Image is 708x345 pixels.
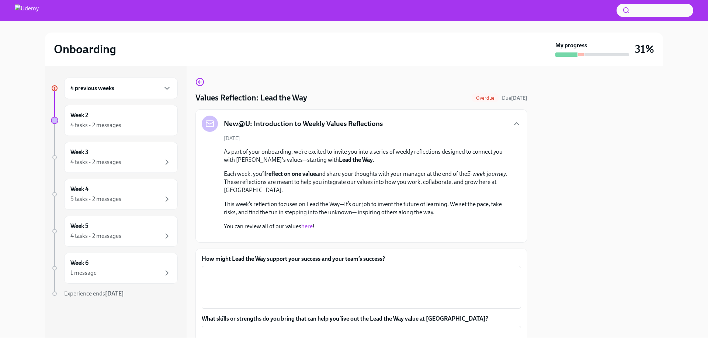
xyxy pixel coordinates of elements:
img: Udemy [15,4,39,16]
div: 4 tasks • 2 messages [70,158,121,166]
h6: 4 previous weeks [70,84,114,92]
div: 5 tasks • 2 messages [70,195,121,203]
div: 4 tasks • 2 messages [70,121,121,129]
p: This week’s reflection focuses on Lead the Way—It’s our job to invent the future of learning. We ... [224,200,509,216]
span: Due [502,95,527,101]
span: [DATE] [224,135,240,142]
a: Week 34 tasks • 2 messages [51,142,178,173]
strong: [DATE] [105,290,124,297]
span: Experience ends [64,290,124,297]
h3: 31% [635,42,654,56]
a: Week 61 message [51,253,178,284]
div: 1 message [70,269,97,277]
h4: Values Reflection: Lead the Way [195,92,307,103]
h5: New@U: Introduction to Weekly Values Reflections [224,119,383,129]
p: Each week, you’ll and share your thoughts with your manager at the end of the . These reflections... [224,170,509,194]
div: 4 previous weeks [64,78,178,99]
p: As part of your onboarding, we’re excited to invite you into a series of weekly reflections desig... [224,148,509,164]
em: 5-week journey [467,170,506,177]
label: How might Lead the Way support your success and your team’s success? [202,255,521,263]
label: What skills or strengths do you bring that can help you live out the Lead the Way value at [GEOGR... [202,315,521,323]
span: September 29th, 2025 10:00 [502,95,527,102]
p: You can review all of our values ! [224,222,509,230]
a: Week 24 tasks • 2 messages [51,105,178,136]
a: here [301,223,313,230]
h6: Week 5 [70,222,88,230]
h6: Week 2 [70,111,88,119]
span: Overdue [472,95,499,101]
h2: Onboarding [54,42,116,57]
strong: Lead the Way [339,156,373,163]
a: Week 54 tasks • 2 messages [51,216,178,247]
h6: Week 3 [70,148,88,156]
h6: Week 4 [70,185,88,193]
strong: My progress [555,41,587,49]
strong: reflect on one value [266,170,316,177]
div: 4 tasks • 2 messages [70,232,121,240]
a: Week 45 tasks • 2 messages [51,179,178,210]
h6: Week 6 [70,259,88,267]
strong: [DATE] [511,95,527,101]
